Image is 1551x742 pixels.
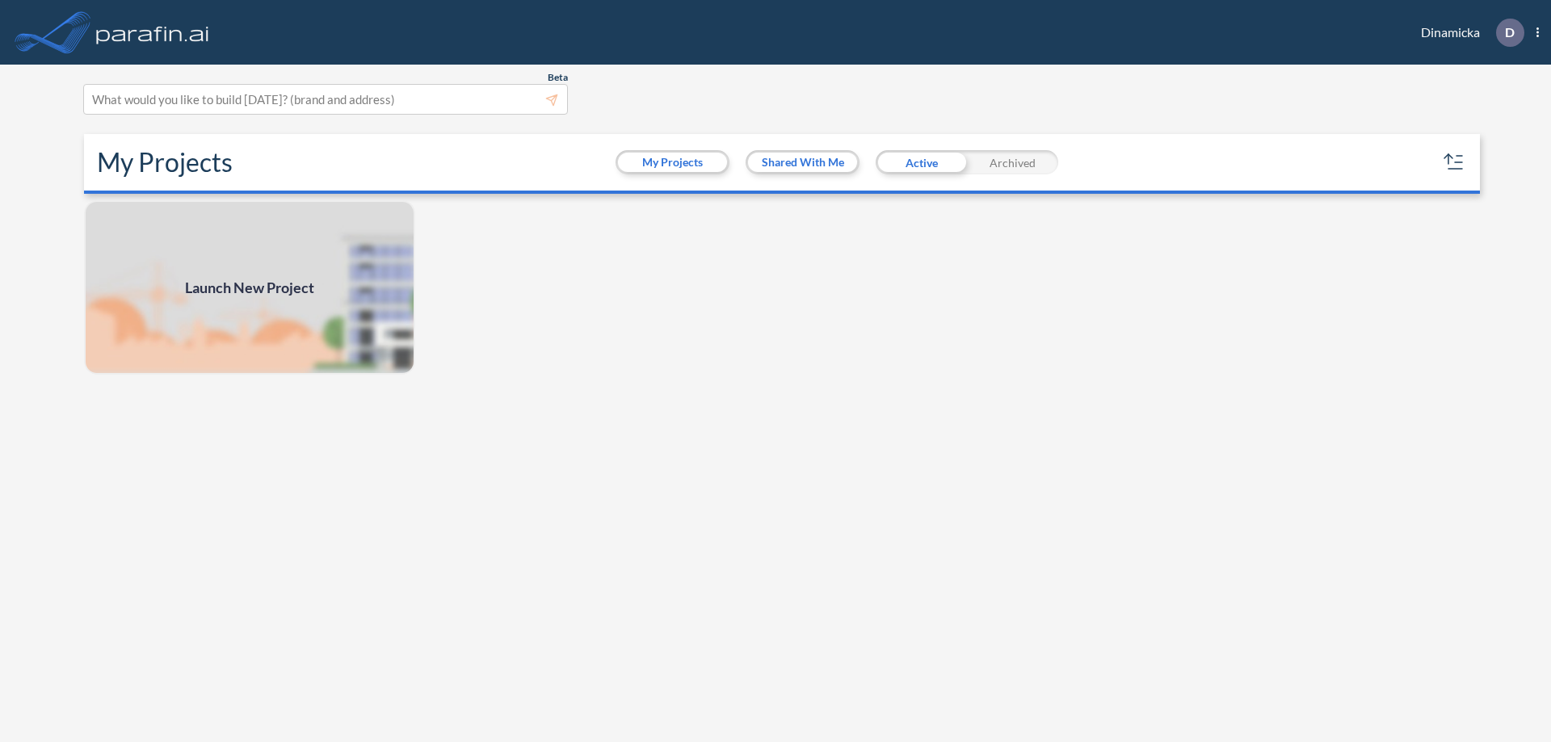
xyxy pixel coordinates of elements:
[1441,149,1467,175] button: sort
[185,277,314,299] span: Launch New Project
[93,16,212,48] img: logo
[1505,25,1515,40] p: D
[1397,19,1539,47] div: Dinamicka
[748,153,857,172] button: Shared With Me
[618,153,727,172] button: My Projects
[548,71,568,84] span: Beta
[876,150,967,174] div: Active
[97,147,233,178] h2: My Projects
[84,200,415,375] img: add
[967,150,1058,174] div: Archived
[84,200,415,375] a: Launch New Project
